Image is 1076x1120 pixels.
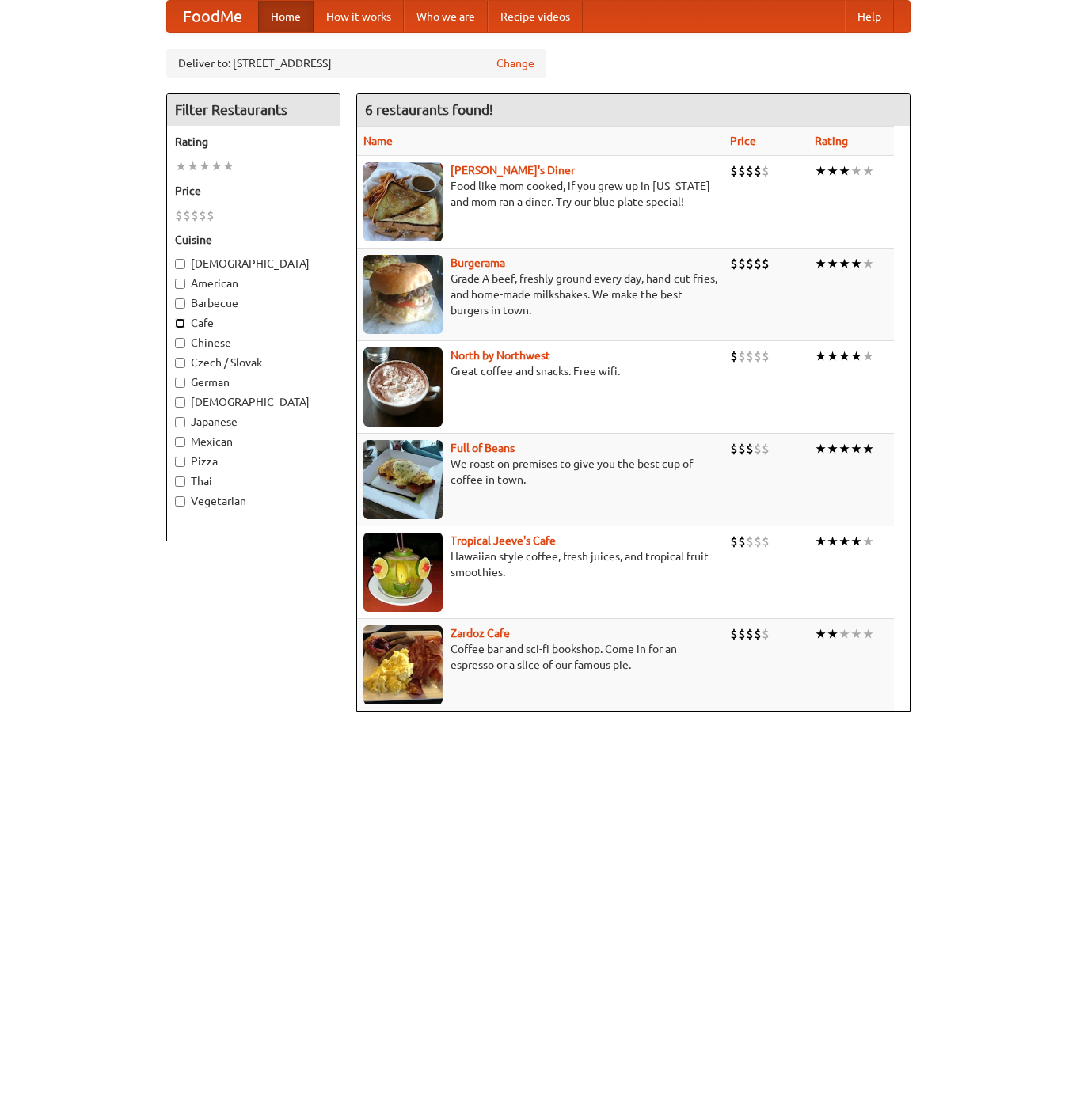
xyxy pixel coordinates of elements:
[363,456,717,488] p: We roast on premises to give you the best cup of coffee in town.
[746,255,754,272] li: $
[862,255,874,272] li: ★
[175,378,185,388] input: German
[175,183,332,199] h5: Price
[175,457,185,467] input: Pizza
[762,347,770,365] li: $
[451,627,510,640] a: Zardoz Cafe
[175,338,185,348] input: Chinese
[488,1,583,32] a: Recipe videos
[815,162,827,180] li: ★
[187,158,199,175] li: ★
[815,347,827,365] li: ★
[862,625,874,643] li: ★
[175,397,185,408] input: [DEMOGRAPHIC_DATA]
[850,440,862,457] li: ★
[815,255,827,272] li: ★
[175,232,332,248] h5: Cuisine
[738,162,746,180] li: $
[175,256,332,271] label: [DEMOGRAPHIC_DATA]
[730,162,738,180] li: $
[363,271,717,318] p: Grade A beef, freshly ground every day, hand-cut fries, and home-made milkshakes. We make the bes...
[363,162,443,241] img: sallys.jpg
[363,347,443,427] img: north.jpg
[207,207,215,224] li: $
[167,1,258,32] a: FoodMe
[166,49,546,78] div: Deliver to: [STREET_ADDRESS]
[827,533,838,550] li: ★
[175,134,332,150] h5: Rating
[175,417,185,427] input: Japanese
[754,440,762,457] li: $
[838,255,850,272] li: ★
[175,374,332,390] label: German
[222,158,234,175] li: ★
[175,437,185,447] input: Mexican
[827,162,838,180] li: ★
[738,533,746,550] li: $
[363,440,443,519] img: beans.jpg
[862,347,874,365] li: ★
[175,318,185,328] input: Cafe
[175,298,185,309] input: Barbecue
[363,533,443,612] img: jeeves.jpg
[167,94,340,126] h4: Filter Restaurants
[762,162,770,180] li: $
[451,349,550,362] b: North by Northwest
[746,347,754,365] li: $
[850,255,862,272] li: ★
[838,347,850,365] li: ★
[199,207,207,224] li: $
[738,440,746,457] li: $
[730,347,738,365] li: $
[827,347,838,365] li: ★
[363,625,443,704] img: zardoz.jpg
[363,363,717,379] p: Great coffee and snacks. Free wifi.
[175,335,332,351] label: Chinese
[827,440,838,457] li: ★
[175,315,332,331] label: Cafe
[451,256,505,269] a: Burgerama
[746,162,754,180] li: $
[211,158,222,175] li: ★
[175,473,332,489] label: Thai
[191,207,199,224] li: $
[730,135,756,147] a: Price
[451,534,556,547] a: Tropical Jeeve's Cafe
[258,1,314,32] a: Home
[838,625,850,643] li: ★
[762,255,770,272] li: $
[175,355,332,370] label: Czech / Slovak
[175,493,332,509] label: Vegetarian
[175,275,332,291] label: American
[175,358,185,368] input: Czech / Slovak
[815,533,827,550] li: ★
[850,533,862,550] li: ★
[175,476,185,487] input: Thai
[762,625,770,643] li: $
[815,625,827,643] li: ★
[827,625,838,643] li: ★
[363,255,443,334] img: burgerama.jpg
[363,641,717,673] p: Coffee bar and sci-fi bookshop. Come in for an espresso or a slice of our famous pie.
[838,440,850,457] li: ★
[365,102,493,117] ng-pluralize: 6 restaurants found!
[451,442,515,454] b: Full of Beans
[746,533,754,550] li: $
[850,162,862,180] li: ★
[730,625,738,643] li: $
[363,135,393,147] a: Name
[175,295,332,311] label: Barbecue
[730,533,738,550] li: $
[183,207,191,224] li: $
[738,255,746,272] li: $
[451,164,575,177] a: [PERSON_NAME]'s Diner
[838,533,850,550] li: ★
[175,279,185,289] input: American
[363,549,717,580] p: Hawaiian style coffee, fresh juices, and tropical fruit smoothies.
[815,135,848,147] a: Rating
[754,162,762,180] li: $
[815,440,827,457] li: ★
